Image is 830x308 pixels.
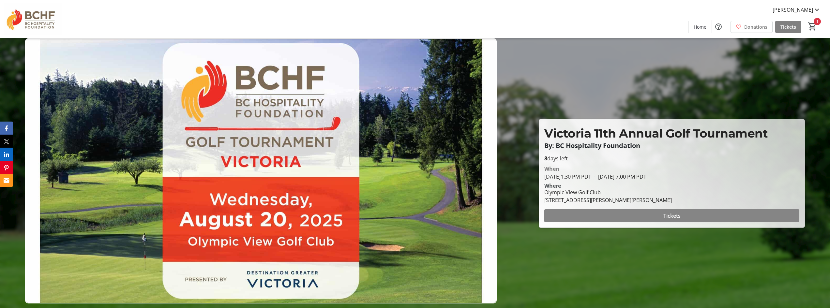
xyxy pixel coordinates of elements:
button: Help [712,20,725,33]
div: When [544,165,559,173]
button: [PERSON_NAME] [767,5,826,15]
span: Donations [744,23,767,30]
a: Tickets [775,21,801,33]
button: Cart [807,21,818,32]
span: 8 [544,155,547,162]
div: [STREET_ADDRESS][PERSON_NAME][PERSON_NAME] [544,196,672,204]
img: Campaign CTA Media Photo [25,38,497,303]
span: Home [694,23,706,30]
span: [PERSON_NAME] [773,6,813,14]
span: Tickets [780,23,796,30]
img: BC Hospitality Foundation's Logo [4,3,62,35]
a: Home [688,21,712,33]
p: days left [544,154,799,162]
button: Tickets [544,209,799,222]
span: Tickets [663,212,681,220]
div: Where [544,183,561,188]
span: Victoria 11th Annual Golf Tournament [544,126,768,140]
span: [DATE] 7:00 PM PDT [591,173,646,180]
span: - [591,173,598,180]
div: Olympic View Golf Club [544,188,672,196]
span: [DATE] 1:30 PM PDT [544,173,591,180]
p: By: BC Hospitality Foundation [544,142,799,149]
a: Donations [731,21,773,33]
